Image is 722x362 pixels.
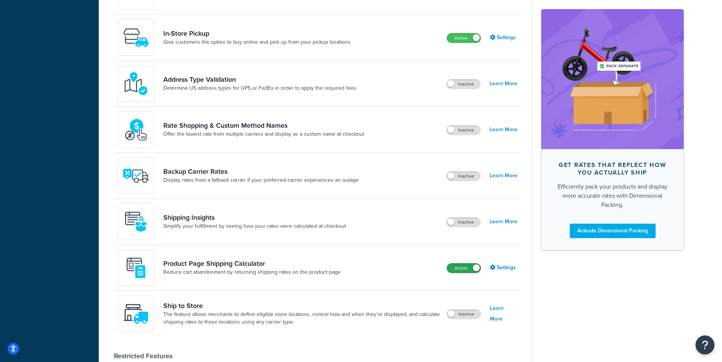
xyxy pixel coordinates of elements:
a: Learn More [490,78,517,89]
a: Activate Dimensional Packing [570,224,656,238]
a: Learn More [490,124,517,135]
a: Display rates from a fallback carrier if your preferred carrier experiences an outage [163,176,359,184]
label: Inactive [447,171,480,181]
a: Backup Carrier Rates [163,167,359,176]
img: kIG8fy0lQAAAABJRU5ErkJggg== [123,70,149,97]
a: Determine US address types for UPS or FedEx in order to apply the required fees [163,84,356,92]
img: wfgcfpwTIucLEAAAAASUVORK5CYII= [123,24,149,51]
img: Acw9rhKYsOEjAAAAAElFTkSuQmCC [123,208,149,235]
label: Active [447,264,480,273]
a: Learn More [490,303,517,324]
a: Shipping Insights [163,213,346,222]
a: Rate Shopping & Custom Method Names [163,121,364,130]
a: The feature allows merchants to define eligible store locations, control how and when they’re dis... [163,311,441,326]
a: Product Page Shipping Calculator [163,259,341,268]
a: Settings [490,32,517,43]
a: Ship to Store [163,302,441,310]
a: Address Type Validation [163,75,356,84]
button: Open Resource Center [695,335,714,354]
img: icon-duo-feat-backup-carrier-4420b188.png [123,162,149,189]
div: Efficiently pack your products and display more accurate rates with Dimensional Packing. [553,182,671,210]
a: Reduce cart abandonment by returning shipping rates on the product page [163,268,341,276]
a: Give customers the option to buy online and pick up from your pickup locations [163,38,351,46]
a: Settings [490,262,517,273]
div: Restricted Features [114,352,172,360]
div: Get rates that reflect how you actually ship [553,161,671,176]
a: Offer the lowest rate from multiple carriers and display as a custom name at checkout [163,130,364,138]
img: feature-image-dim-d40ad3071a2b3c8e08177464837368e35600d3c5e73b18a22c1e4bb210dc32ac.png [553,21,672,138]
label: Inactive [447,125,480,135]
img: +D8d0cXZM7VpdAAAAAElFTkSuQmCC [123,254,149,281]
img: icon-duo-feat-rate-shopping-ecdd8bed.png [123,116,149,143]
a: In-Store Pickup [163,29,351,38]
label: Inactive [447,218,480,227]
a: Learn More [490,216,517,227]
img: icon-duo-feat-ship-to-store-7c4d6248.svg [123,300,149,327]
label: Inactive [447,310,480,319]
a: Learn More [490,170,517,181]
label: Inactive [447,79,480,89]
label: Active [447,33,480,43]
a: Simplify your fulfillment by seeing how your rates were calculated at checkout [163,222,346,230]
